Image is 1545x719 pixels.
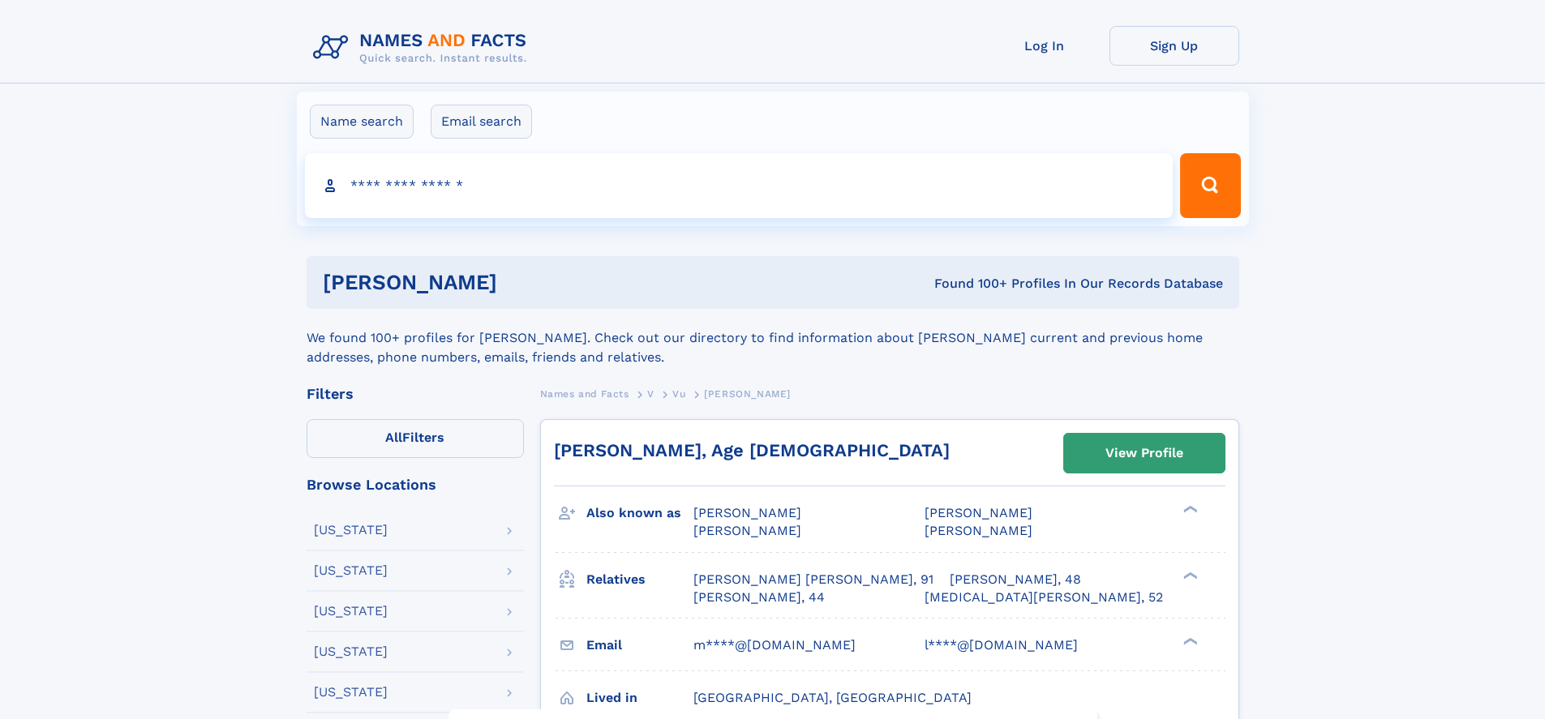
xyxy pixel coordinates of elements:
a: Names and Facts [540,383,629,404]
div: Browse Locations [307,477,524,492]
a: [PERSON_NAME], 48 [950,571,1081,588]
a: V [647,383,654,404]
span: [GEOGRAPHIC_DATA], [GEOGRAPHIC_DATA] [693,690,972,705]
span: [PERSON_NAME] [925,505,1032,520]
h3: Also known as [586,499,693,527]
label: Email search [431,105,532,139]
div: [US_STATE] [314,564,388,577]
a: [MEDICAL_DATA][PERSON_NAME], 52 [925,588,1163,606]
a: Vu [672,383,685,404]
label: Name search [310,105,414,139]
input: search input [305,153,1174,218]
span: [PERSON_NAME] [693,505,801,520]
div: View Profile [1105,434,1183,472]
a: [PERSON_NAME], 44 [693,588,825,606]
div: Found 100+ Profiles In Our Records Database [715,275,1223,293]
span: Vu [672,388,685,400]
div: ❯ [1179,636,1199,646]
span: [PERSON_NAME] [704,388,791,400]
h1: [PERSON_NAME] [323,272,716,293]
img: Logo Names and Facts [307,26,540,70]
div: ❯ [1179,504,1199,515]
label: Filters [307,419,524,458]
span: V [647,388,654,400]
div: [US_STATE] [314,605,388,618]
span: [PERSON_NAME] [693,523,801,538]
span: All [385,430,402,445]
div: [US_STATE] [314,645,388,658]
a: [PERSON_NAME] [PERSON_NAME], 91 [693,571,933,588]
a: View Profile [1064,434,1225,473]
div: [US_STATE] [314,524,388,537]
div: We found 100+ profiles for [PERSON_NAME]. Check out our directory to find information about [PERS... [307,309,1239,367]
h3: Email [586,631,693,659]
span: [PERSON_NAME] [925,523,1032,538]
h3: Relatives [586,566,693,593]
div: [US_STATE] [314,686,388,699]
a: Log In [980,26,1109,66]
a: Sign Up [1109,26,1239,66]
div: ❯ [1179,570,1199,580]
h3: Lived in [586,684,693,712]
div: Filters [307,387,524,401]
button: Search Button [1180,153,1240,218]
a: [PERSON_NAME], Age [DEMOGRAPHIC_DATA] [554,440,950,460]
